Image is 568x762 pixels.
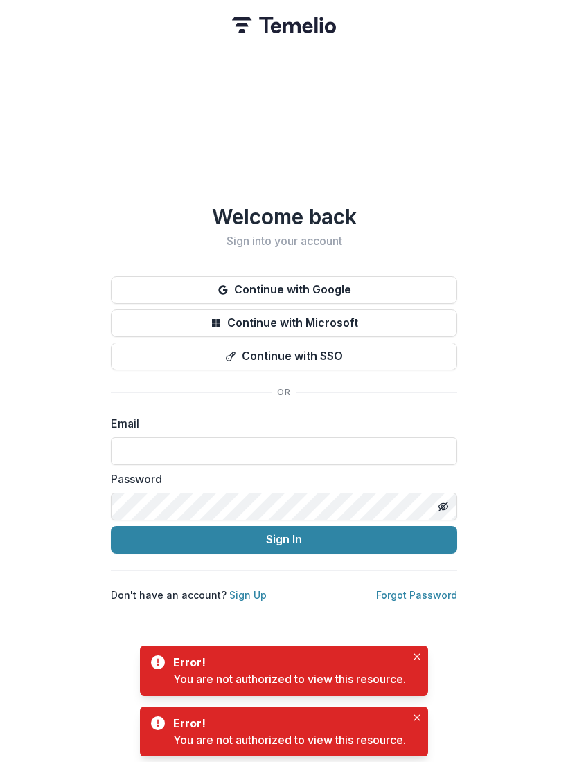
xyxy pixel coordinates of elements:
[173,654,400,671] div: Error!
[376,589,457,601] a: Forgot Password
[111,309,457,337] button: Continue with Microsoft
[432,496,454,518] button: Toggle password visibility
[111,235,457,248] h2: Sign into your account
[111,343,457,370] button: Continue with SSO
[173,671,406,687] div: You are not authorized to view this resource.
[232,17,336,33] img: Temelio
[173,715,400,732] div: Error!
[111,204,457,229] h1: Welcome back
[229,589,267,601] a: Sign Up
[173,732,406,748] div: You are not authorized to view this resource.
[111,588,267,602] p: Don't have an account?
[409,648,425,665] button: Close
[111,276,457,304] button: Continue with Google
[111,471,449,487] label: Password
[111,526,457,554] button: Sign In
[111,415,449,432] label: Email
[409,709,425,726] button: Close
